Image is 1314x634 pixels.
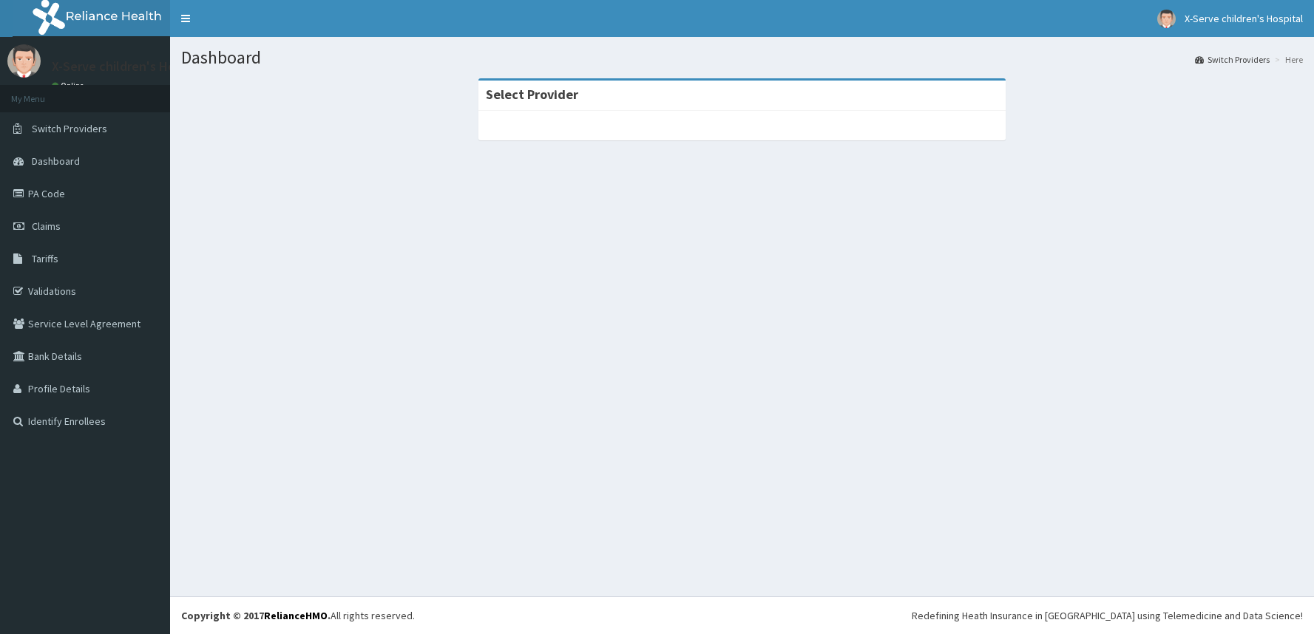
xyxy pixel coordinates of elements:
[1195,53,1270,66] a: Switch Providers
[52,81,87,91] a: Online
[1157,10,1176,28] img: User Image
[32,252,58,265] span: Tariffs
[1185,12,1303,25] span: X-Serve children's Hospital
[170,596,1314,634] footer: All rights reserved.
[52,60,208,73] p: X-Serve children's Hospital
[1271,53,1303,66] li: Here
[32,122,107,135] span: Switch Providers
[7,44,41,78] img: User Image
[32,154,80,168] span: Dashboard
[32,219,61,233] span: Claims
[181,609,331,622] strong: Copyright © 2017 .
[264,609,328,622] a: RelianceHMO
[912,608,1303,623] div: Redefining Heath Insurance in [GEOGRAPHIC_DATA] using Telemedicine and Data Science!
[181,48,1303,67] h1: Dashboard
[486,86,578,103] strong: Select Provider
